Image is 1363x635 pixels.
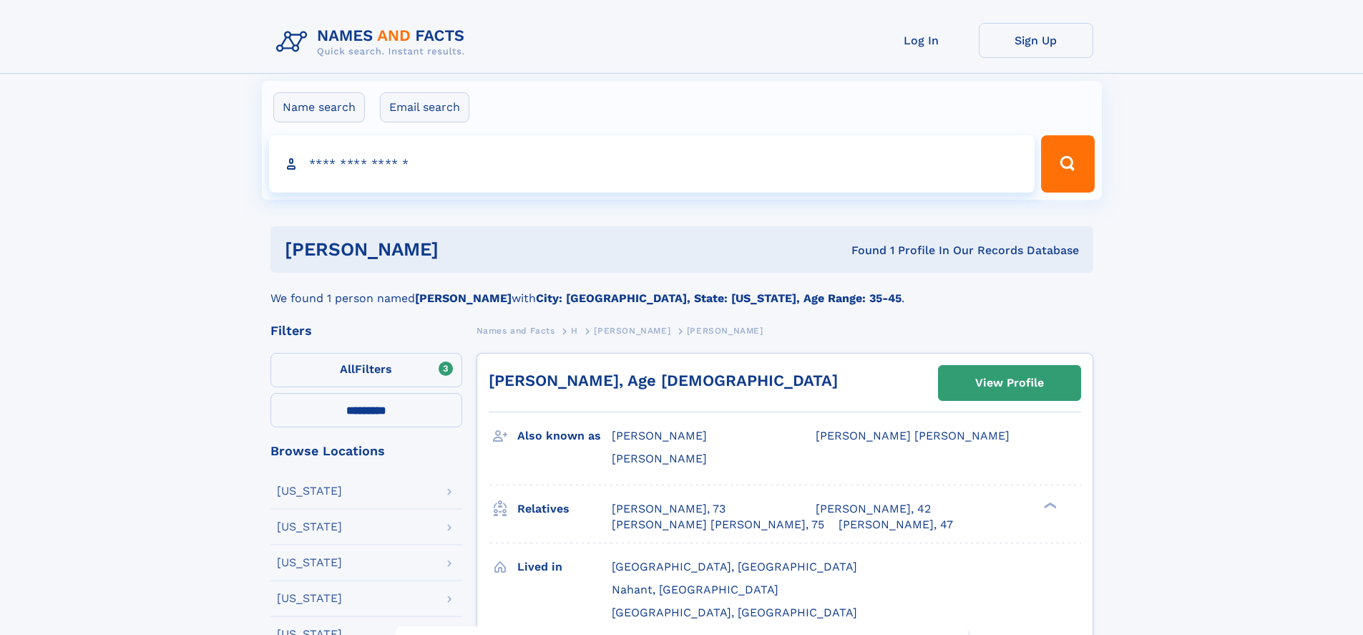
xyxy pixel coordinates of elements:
[571,321,578,339] a: H
[975,367,1044,399] div: View Profile
[612,606,857,619] span: [GEOGRAPHIC_DATA], [GEOGRAPHIC_DATA]
[612,517,824,533] a: [PERSON_NAME] [PERSON_NAME], 75
[612,429,707,442] span: [PERSON_NAME]
[612,560,857,573] span: [GEOGRAPHIC_DATA], [GEOGRAPHIC_DATA]
[270,353,462,387] label: Filters
[839,517,953,533] a: [PERSON_NAME], 47
[277,557,342,568] div: [US_STATE]
[612,452,707,465] span: [PERSON_NAME]
[517,497,612,521] h3: Relatives
[594,326,670,336] span: [PERSON_NAME]
[517,555,612,579] h3: Lived in
[270,273,1093,307] div: We found 1 person named with .
[269,135,1035,193] input: search input
[1040,500,1057,510] div: ❯
[277,485,342,497] div: [US_STATE]
[415,291,512,305] b: [PERSON_NAME]
[270,324,462,337] div: Filters
[571,326,578,336] span: H
[816,501,931,517] a: [PERSON_NAME], 42
[864,23,979,58] a: Log In
[816,429,1010,442] span: [PERSON_NAME] [PERSON_NAME]
[277,593,342,604] div: [US_STATE]
[1041,135,1094,193] button: Search Button
[270,445,462,457] div: Browse Locations
[277,521,342,533] div: [US_STATE]
[273,92,365,122] label: Name search
[477,321,555,339] a: Names and Facts
[612,583,778,596] span: Nahant, [GEOGRAPHIC_DATA]
[536,291,902,305] b: City: [GEOGRAPHIC_DATA], State: [US_STATE], Age Range: 35-45
[594,321,670,339] a: [PERSON_NAME]
[612,501,726,517] a: [PERSON_NAME], 73
[340,362,355,376] span: All
[939,366,1080,400] a: View Profile
[979,23,1093,58] a: Sign Up
[645,243,1079,258] div: Found 1 Profile In Our Records Database
[285,241,645,258] h1: [PERSON_NAME]
[380,92,469,122] label: Email search
[270,23,477,62] img: Logo Names and Facts
[517,424,612,448] h3: Also known as
[489,372,838,389] a: [PERSON_NAME], Age [DEMOGRAPHIC_DATA]
[687,326,763,336] span: [PERSON_NAME]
